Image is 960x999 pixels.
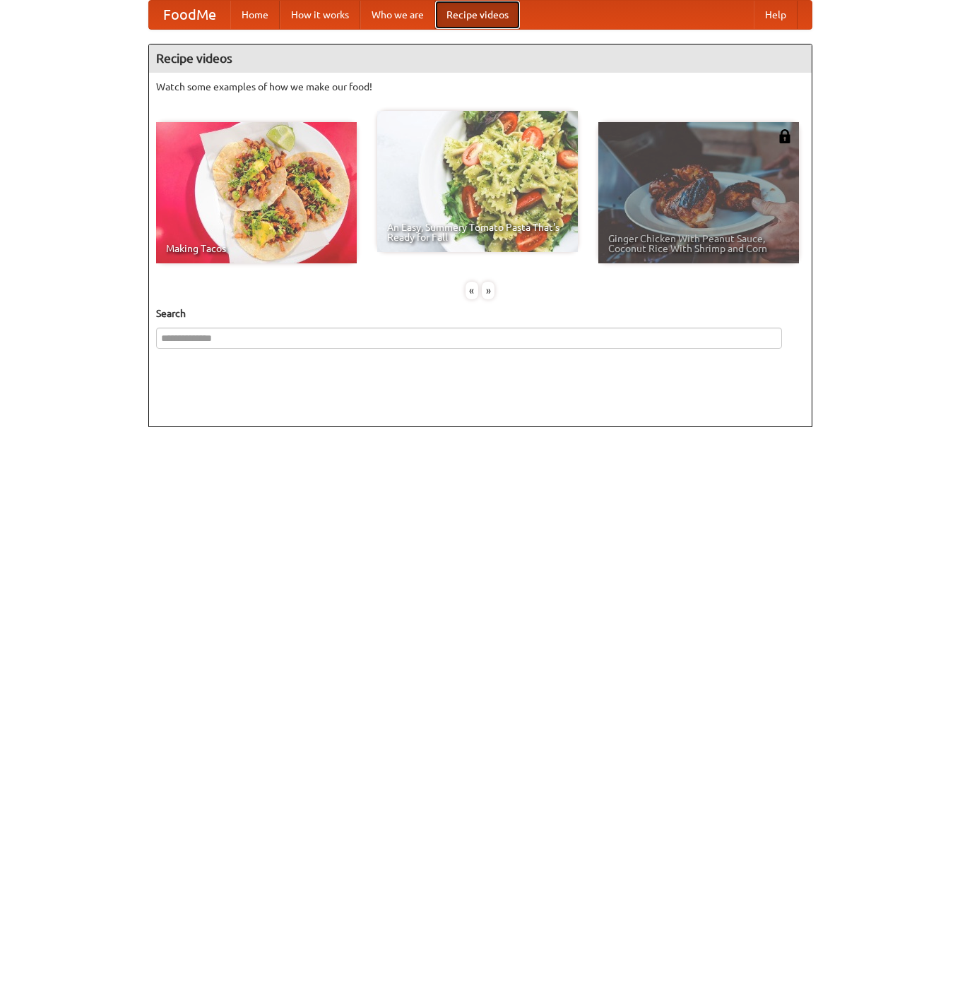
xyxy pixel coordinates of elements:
span: An Easy, Summery Tomato Pasta That's Ready for Fall [387,222,568,242]
img: 483408.png [778,129,792,143]
p: Watch some examples of how we make our food! [156,80,805,94]
h5: Search [156,306,805,321]
span: Making Tacos [166,244,347,253]
a: Making Tacos [156,122,357,263]
h4: Recipe videos [149,44,812,73]
a: An Easy, Summery Tomato Pasta That's Ready for Fall [377,111,578,252]
a: Recipe videos [435,1,520,29]
div: » [482,282,494,299]
a: Who we are [360,1,435,29]
div: « [466,282,478,299]
a: How it works [280,1,360,29]
a: Help [754,1,798,29]
a: Home [230,1,280,29]
a: FoodMe [149,1,230,29]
